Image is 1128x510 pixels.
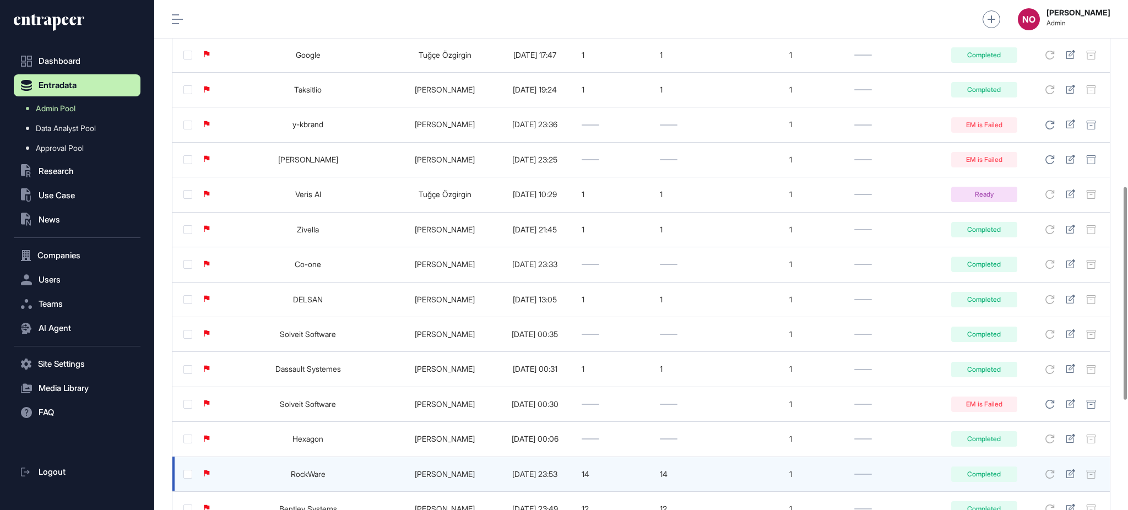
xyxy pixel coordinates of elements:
span: News [39,215,60,224]
span: Media Library [39,384,89,393]
div: 1 [738,120,843,129]
div: Completed [951,47,1017,63]
a: [PERSON_NAME] [415,469,475,479]
button: NO [1018,8,1040,30]
div: 1 [738,260,843,269]
div: EM is Failed [951,117,1017,133]
div: 1 [582,85,649,94]
a: Veris AI [295,189,321,199]
span: Users [39,275,61,284]
div: [DATE] 10:29 [499,190,571,199]
div: Completed [951,362,1017,377]
div: EM is Failed [951,397,1017,412]
div: Completed [951,82,1017,97]
span: Admin Pool [36,104,75,113]
button: Media Library [14,377,140,399]
span: Approval Pool [36,144,84,153]
div: 1 [660,295,727,304]
span: Admin [1046,19,1110,27]
div: [DATE] 23:33 [499,260,571,269]
a: Admin Pool [19,99,140,118]
a: [PERSON_NAME] [415,329,475,339]
a: Tuğçe Özgirgin [419,189,471,199]
div: 1 [582,190,649,199]
span: Site Settings [38,360,85,368]
div: Completed [951,222,1017,237]
a: Solveit Software [280,399,336,409]
div: Completed [951,327,1017,342]
div: 1 [738,295,843,304]
a: Approval Pool [19,138,140,158]
div: [DATE] 00:30 [499,400,571,409]
div: 1 [660,85,727,94]
div: 1 [660,51,727,59]
button: Teams [14,293,140,315]
button: Use Case [14,185,140,207]
div: [DATE] 17:47 [499,51,571,59]
div: 1 [660,190,727,199]
span: Data Analyst Pool [36,124,96,133]
div: 1 [738,435,843,443]
div: 1 [738,400,843,409]
div: 1 [738,365,843,373]
span: Companies [37,251,80,260]
a: [PERSON_NAME] [415,225,475,234]
button: AI Agent [14,317,140,339]
span: Research [39,167,74,176]
div: 14 [660,470,727,479]
div: 1 [738,190,843,199]
span: Entradata [39,81,77,90]
div: 1 [738,155,843,164]
div: [DATE] 23:36 [499,120,571,129]
a: Taksitlio [294,85,322,94]
div: [DATE] 13:05 [499,295,571,304]
a: Dashboard [14,50,140,72]
button: Users [14,269,140,291]
a: [PERSON_NAME] [415,295,475,304]
div: Completed [951,431,1017,447]
div: 1 [660,225,727,234]
a: Google [296,50,321,59]
div: 1 [738,225,843,234]
a: Hexagon [292,434,323,443]
div: 1 [660,365,727,373]
button: FAQ [14,402,140,424]
div: 1 [582,51,649,59]
button: Site Settings [14,353,140,375]
a: Data Analyst Pool [19,118,140,138]
div: Completed [951,466,1017,482]
a: [PERSON_NAME] [278,155,338,164]
a: Solveit Software [280,329,336,339]
div: 1 [738,470,843,479]
a: RockWare [291,469,326,479]
div: Completed [951,292,1017,307]
button: Entradata [14,74,140,96]
div: [DATE] 00:06 [499,435,571,443]
div: [DATE] 23:25 [499,155,571,164]
div: Ready [951,187,1017,202]
a: Zivella [297,225,319,234]
div: [DATE] 21:45 [499,225,571,234]
div: 1 [582,295,649,304]
a: [PERSON_NAME] [415,120,475,129]
button: Research [14,160,140,182]
div: 1 [738,330,843,339]
a: [PERSON_NAME] [415,259,475,269]
div: Completed [951,257,1017,272]
a: [PERSON_NAME] [415,399,475,409]
a: y-kbrand [292,120,323,129]
div: [DATE] 19:24 [499,85,571,94]
span: Use Case [39,191,75,200]
div: [DATE] 00:31 [499,365,571,373]
div: [DATE] 23:53 [499,470,571,479]
a: [PERSON_NAME] [415,434,475,443]
a: [PERSON_NAME] [415,364,475,373]
span: Logout [39,468,66,476]
a: Dassault Systemes [275,364,341,373]
a: Logout [14,461,140,483]
div: 14 [582,470,649,479]
button: News [14,209,140,231]
div: [DATE] 00:35 [499,330,571,339]
a: Co-one [295,259,321,269]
